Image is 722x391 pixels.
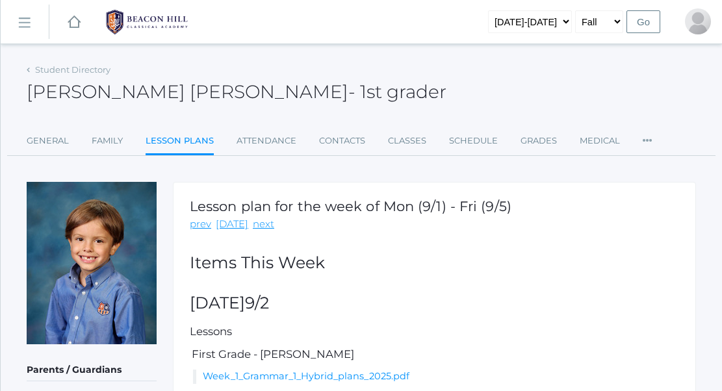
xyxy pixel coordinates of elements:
[203,370,409,382] a: Week_1_Grammar_1_Hybrid_plans_2025.pdf
[626,10,660,33] input: Go
[388,128,426,154] a: Classes
[253,217,274,232] a: next
[245,293,269,312] span: 9/2
[521,128,557,154] a: Grades
[190,199,511,214] h1: Lesson plan for the week of Mon (9/1) - Fri (9/5)
[190,348,679,360] h5: First Grade - [PERSON_NAME]
[98,6,196,38] img: BHCALogos-05-308ed15e86a5a0abce9b8dd61676a3503ac9727e845dece92d48e8588c001991.png
[580,128,620,154] a: Medical
[190,294,679,312] h2: [DATE]
[685,8,711,34] div: Sarah Crosby
[27,82,446,102] h2: [PERSON_NAME] [PERSON_NAME]
[190,325,679,337] h5: Lessons
[35,64,110,75] a: Student Directory
[319,128,365,154] a: Contacts
[190,254,679,272] h2: Items This Week
[27,359,157,381] h5: Parents / Guardians
[237,128,296,154] a: Attendance
[348,81,446,103] span: - 1st grader
[92,128,123,154] a: Family
[146,128,214,156] a: Lesson Plans
[27,182,157,344] img: Austen Crosby
[190,217,211,232] a: prev
[27,128,69,154] a: General
[449,128,498,154] a: Schedule
[216,217,248,232] a: [DATE]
